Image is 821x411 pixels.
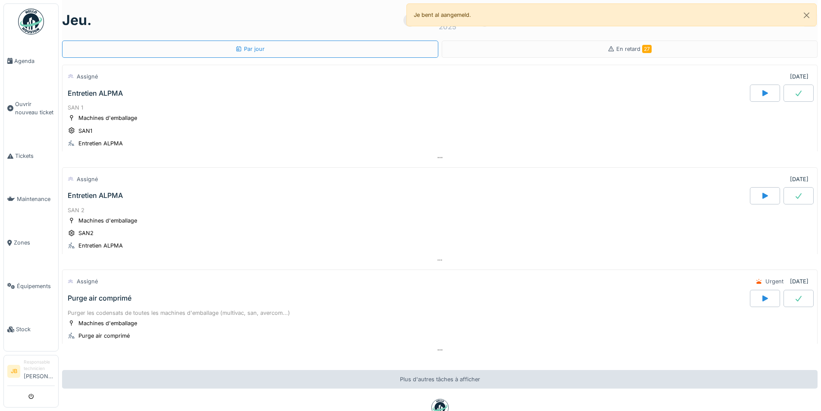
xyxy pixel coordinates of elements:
[790,72,809,81] div: [DATE]
[4,83,58,135] a: Ouvrir nouveau ticket
[78,139,123,147] div: Entretien ALPMA
[68,309,812,317] div: Purger les codensats de toutes les machines d'emballage (multivac, san, avercom...)
[7,359,55,386] a: JB Responsable technicien[PERSON_NAME]
[4,39,58,83] a: Agenda
[68,89,123,97] div: Entretien ALPMA
[24,359,55,372] div: Responsable technicien
[4,307,58,351] a: Stock
[790,175,809,183] div: [DATE]
[235,45,265,53] div: Par jour
[4,178,58,221] a: Maintenance
[797,4,816,27] button: Close
[15,100,55,116] span: Ouvrir nouveau ticket
[78,114,137,122] div: Machines d'emballage
[4,221,58,264] a: Zones
[78,216,137,225] div: Machines d'emballage
[68,104,812,112] div: SAN 1
[78,229,94,237] div: SAN2
[18,9,44,35] img: Badge_color-CXgf-gQk.svg
[17,195,55,203] span: Maintenance
[790,277,809,286] div: [DATE]
[78,319,137,327] div: Machines d'emballage
[642,45,652,53] span: 27
[616,46,652,52] span: En retard
[15,152,55,160] span: Tickets
[4,134,58,178] a: Tickets
[439,22,456,32] div: 2025
[68,191,123,200] div: Entretien ALPMA
[78,127,92,135] div: SAN1
[62,12,92,28] h1: jeu.
[68,294,131,302] div: Purge air comprimé
[17,282,55,290] span: Équipements
[78,332,130,340] div: Purge air comprimé
[765,277,784,286] div: Urgent
[14,238,55,247] span: Zones
[14,57,55,65] span: Agenda
[77,277,98,286] div: Assigné
[77,175,98,183] div: Assigné
[62,370,818,389] div: Plus d'autres tâches à afficher
[406,3,817,26] div: Je bent al aangemeld.
[4,264,58,308] a: Équipements
[78,242,123,250] div: Entretien ALPMA
[68,206,812,214] div: SAN 2
[16,325,55,333] span: Stock
[24,359,55,384] li: [PERSON_NAME]
[77,72,98,81] div: Assigné
[7,365,20,378] li: JB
